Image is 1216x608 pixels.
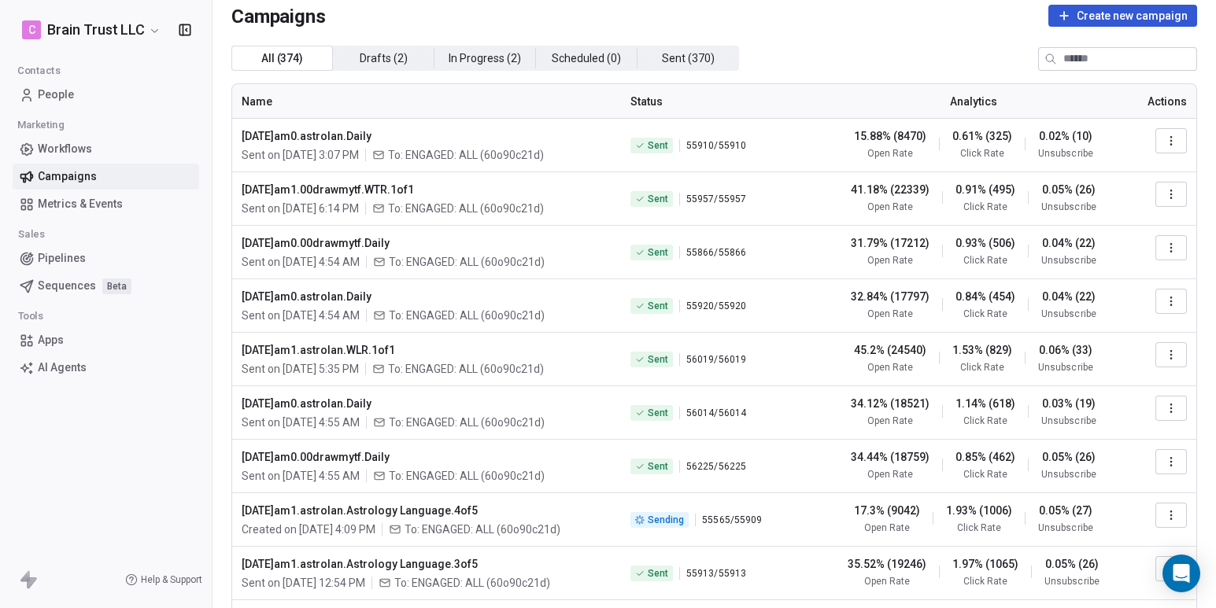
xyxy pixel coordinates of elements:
div: Open Intercom Messenger [1162,555,1200,592]
span: [DATE]am0.astrolan.Daily [242,289,612,304]
span: Open Rate [867,254,913,267]
span: Metrics & Events [38,196,123,212]
span: 55957 / 55957 [686,193,745,205]
span: Help & Support [141,573,202,586]
span: 0.02% (10) [1039,128,1092,144]
span: 0.84% (454) [955,289,1015,304]
span: [DATE]am0.00drawmytf.Daily [242,449,612,465]
span: 1.14% (618) [955,396,1015,411]
span: Open Rate [864,575,910,588]
span: Open Rate [867,468,913,481]
span: Unsubscribe [1041,254,1096,267]
span: Unsubscribe [1041,201,1096,213]
span: 32.84% (17797) [851,289,930,304]
span: 15.88% (8470) [854,128,926,144]
span: Apps [38,332,64,348]
span: Sent on [DATE] 4:54 AM [242,308,360,323]
span: Click Rate [957,521,1001,534]
th: Name [232,84,621,119]
span: 0.05% (26) [1042,449,1096,465]
span: 0.05% (27) [1039,503,1092,518]
span: 0.85% (462) [955,449,1015,465]
span: Sent [648,567,668,580]
span: Drafts ( 2 ) [360,50,408,67]
span: 41.18% (22339) [851,182,930,197]
span: 0.03% (19) [1042,396,1096,411]
span: Click Rate [960,147,1004,160]
span: Unsubscribe [1038,361,1092,374]
span: Scheduled ( 0 ) [552,50,621,67]
span: Campaigns [38,168,97,185]
a: Apps [13,327,199,353]
span: Sent on [DATE] 3:07 PM [242,147,359,163]
span: Unsubscribe [1038,147,1092,160]
span: 0.04% (22) [1042,235,1096,251]
span: 0.91% (495) [955,182,1015,197]
span: Sent [648,193,668,205]
span: Click Rate [960,361,1004,374]
span: Click Rate [963,254,1007,267]
span: To: ENGAGED: ALL (60o90c21d) [389,415,545,430]
span: Unsubscribe [1044,575,1099,588]
span: [DATE]am1.astrolan.WLR.1of1 [242,342,612,358]
span: 0.93% (506) [955,235,1015,251]
span: 17.3% (9042) [854,503,920,518]
span: Sent on [DATE] 5:35 PM [242,361,359,377]
span: 55910 / 55910 [686,139,745,152]
span: People [38,87,74,103]
a: Workflows [13,136,199,162]
span: Open Rate [867,308,913,320]
span: Sent [648,139,668,152]
span: Sending [648,514,684,526]
span: To: ENGAGED: ALL (60o90c21d) [389,468,545,484]
span: To: ENGAGED: ALL (60o90c21d) [388,201,544,216]
button: Create new campaign [1048,5,1197,27]
a: Help & Support [125,573,202,586]
span: Sent on [DATE] 4:55 AM [242,415,360,430]
span: Sent [648,460,668,473]
span: Marketing [10,113,71,137]
span: Open Rate [867,201,913,213]
button: CBrain Trust LLC [19,17,164,43]
span: To: ENGAGED: ALL (60o90c21d) [389,308,545,323]
span: Sent on [DATE] 4:55 AM [242,468,360,484]
span: Tools [11,304,50,328]
span: Open Rate [867,147,913,160]
a: Campaigns [13,164,199,190]
span: 55920 / 55920 [686,300,745,312]
span: Sent on [DATE] 6:14 PM [242,201,359,216]
span: [DATE]am0.astrolan.Daily [242,396,612,411]
span: Open Rate [867,361,913,374]
span: Sequences [38,278,96,294]
span: Unsubscribe [1041,415,1096,427]
span: Sales [11,223,52,246]
span: 35.52% (19246) [848,556,926,572]
span: [DATE]am0.00drawmytf.Daily [242,235,612,251]
span: Click Rate [963,308,1007,320]
span: Workflows [38,141,92,157]
th: Status [621,84,818,119]
span: To: ENGAGED: ALL (60o90c21d) [405,521,560,537]
span: 56019 / 56019 [686,353,745,366]
span: 0.06% (33) [1039,342,1092,358]
span: 34.12% (18521) [851,396,930,411]
span: Open Rate [867,415,913,427]
span: Sent [648,246,668,259]
a: AI Agents [13,355,199,381]
span: To: ENGAGED: ALL (60o90c21d) [394,575,550,591]
span: Sent [648,407,668,419]
span: 0.04% (22) [1042,289,1096,304]
span: To: ENGAGED: ALL (60o90c21d) [388,361,544,377]
span: [DATE]am1.astrolan.Astrology Language.3of5 [242,556,612,572]
a: Metrics & Events [13,191,199,217]
span: 56014 / 56014 [686,407,745,419]
span: Created on [DATE] 4:09 PM [242,521,375,537]
span: Click Rate [963,415,1007,427]
span: Contacts [10,59,68,83]
span: Open Rate [864,521,910,534]
span: Sent [648,300,668,312]
span: 34.44% (18759) [851,449,930,465]
span: Click Rate [963,468,1007,481]
span: To: ENGAGED: ALL (60o90c21d) [389,254,545,270]
span: Unsubscribe [1041,468,1096,481]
